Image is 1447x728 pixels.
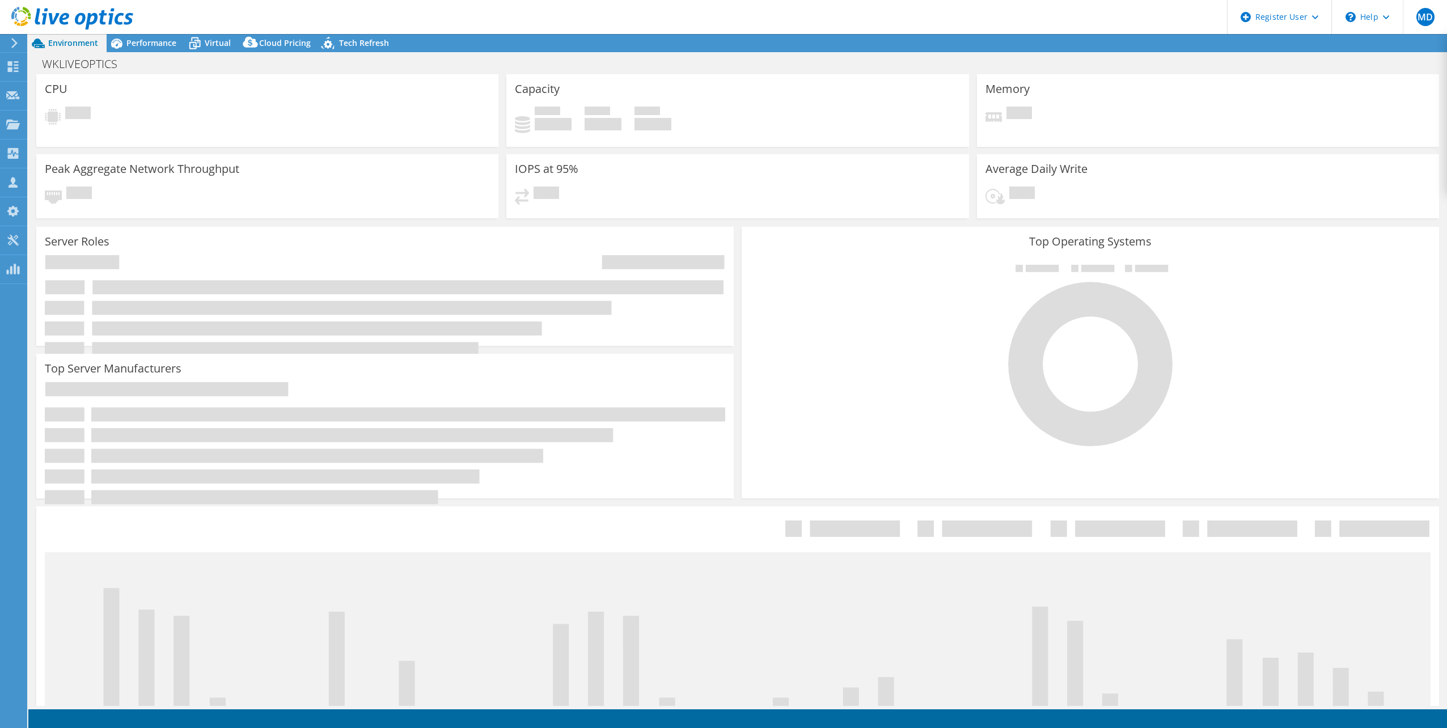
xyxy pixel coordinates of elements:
[535,118,572,130] h4: 0 GiB
[37,58,135,70] h1: WKLIVEOPTICS
[126,37,176,48] span: Performance
[750,235,1431,248] h3: Top Operating Systems
[205,37,231,48] span: Virtual
[48,37,98,48] span: Environment
[259,37,311,48] span: Cloud Pricing
[634,107,660,118] span: Total
[1416,8,1435,26] span: MD
[515,163,578,175] h3: IOPS at 95%
[45,163,239,175] h3: Peak Aggregate Network Throughput
[1009,187,1035,202] span: Pending
[66,187,92,202] span: Pending
[985,83,1030,95] h3: Memory
[634,118,671,130] h4: 0 GiB
[534,187,559,202] span: Pending
[535,107,560,118] span: Used
[585,107,610,118] span: Free
[585,118,621,130] h4: 0 GiB
[45,235,109,248] h3: Server Roles
[985,163,1088,175] h3: Average Daily Write
[339,37,389,48] span: Tech Refresh
[65,107,91,122] span: Pending
[45,362,181,375] h3: Top Server Manufacturers
[45,83,67,95] h3: CPU
[1006,107,1032,122] span: Pending
[1346,12,1356,22] svg: \n
[515,83,560,95] h3: Capacity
